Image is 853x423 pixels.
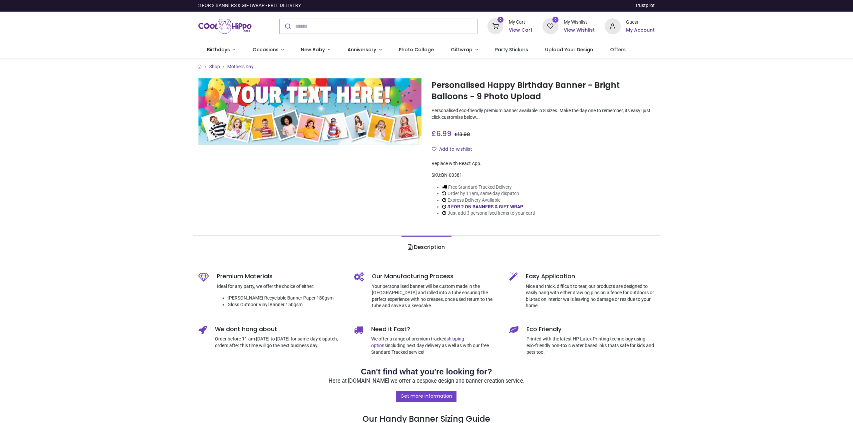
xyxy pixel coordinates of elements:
div: Guest [626,19,655,26]
span: Party Stickers [495,46,528,53]
li: [PERSON_NAME] Recyclable Banner Paper 180gsm [228,295,344,302]
h5: Premium Materials [217,272,344,281]
img: Personalised Happy Birthday Banner - Bright Balloons - 9 Photo Upload [198,78,422,145]
li: Express Delivery Available [442,197,535,204]
div: SKU: [431,172,655,179]
h1: Personalised Happy Birthday Banner - Bright Balloons - 9 Photo Upload [431,80,655,103]
a: 0 [542,23,558,28]
li: Order by 11am, same day dispatch [442,190,535,197]
a: Trustpilot [635,2,655,9]
span: Occasions [253,46,279,53]
sup: 0 [497,17,504,23]
h5: Our Manufacturing Process [372,272,499,281]
a: Get more information [396,391,456,402]
p: Order before 11 am [DATE] to [DATE] for same-day dispatch, orders after this time will go the nex... [215,336,344,349]
p: Nice and thick, difficult to tear, our products are designed to easily hang with either drawing p... [526,283,655,309]
a: Occasions [244,41,293,59]
button: Add to wishlistAdd to wishlist [431,144,478,155]
a: Shop [209,64,220,69]
div: My Cart [509,19,532,26]
a: View Wishlist [564,27,595,34]
span: 13.98 [458,131,470,138]
span: Photo Collage [399,46,434,53]
i: Add to wishlist [432,147,436,151]
a: Logo of Cool Hippo [198,17,252,36]
span: Birthdays [207,46,230,53]
a: Mothers Day [227,64,254,69]
span: Upload Your Design [545,46,593,53]
a: Giftwrap [442,41,486,59]
p: Printed with the latest HP Latex Printing technology using eco-friendly non-toxic water based ink... [526,336,655,355]
span: New Baby [301,46,325,53]
a: 3 FOR 2 ON BANNERS & GIFT WRAP [447,204,523,209]
span: Anniversary [348,46,376,53]
a: Anniversary [339,41,390,59]
p: Here at [DOMAIN_NAME] we offer a bespoke design and banner creation service. [198,377,655,385]
span: Offers [610,46,626,53]
button: Submit [280,19,295,34]
p: We offer a range of premium tracked including next day delivery as well as with our free Standard... [371,336,499,355]
span: BN-00381 [441,172,462,178]
span: £ [431,129,451,138]
li: Free Standard Tracked Delivery [442,184,535,191]
p: Ideal for any party, we offer the choice of either: [217,283,344,290]
li: Just add 3 personalised items to your cart! [442,210,535,217]
p: Your personalised banner will be custom made in the [GEOGRAPHIC_DATA] and rolled into a tube ensu... [372,283,499,309]
img: Cool Hippo [198,17,252,36]
li: Gloss Outdoor Vinyl Banner 150gsm [228,302,344,308]
a: View Cart [509,27,532,34]
h5: Easy Application [526,272,655,281]
h5: Eco Friendly [526,325,655,333]
h5: Need it Fast? [371,325,499,333]
p: Personalised eco-friendly premium banner available in 8 sizes. Make the day one to remember, its ... [431,107,655,120]
div: Replace with React App. [431,160,655,167]
h2: Can't find what you're looking for? [198,366,655,377]
a: Birthdays [198,41,244,59]
span: £ [454,131,470,138]
a: My Account [626,27,655,34]
div: My Wishlist [564,19,595,26]
h5: We dont hang about [215,325,344,333]
span: Giftwrap [451,46,472,53]
a: New Baby [293,41,339,59]
sup: 0 [552,17,559,23]
div: 3 FOR 2 BANNERS & GIFTWRAP - FREE DELIVERY [198,2,301,9]
a: 0 [487,23,503,28]
span: 6.99 [436,129,451,138]
a: Description [402,236,451,259]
